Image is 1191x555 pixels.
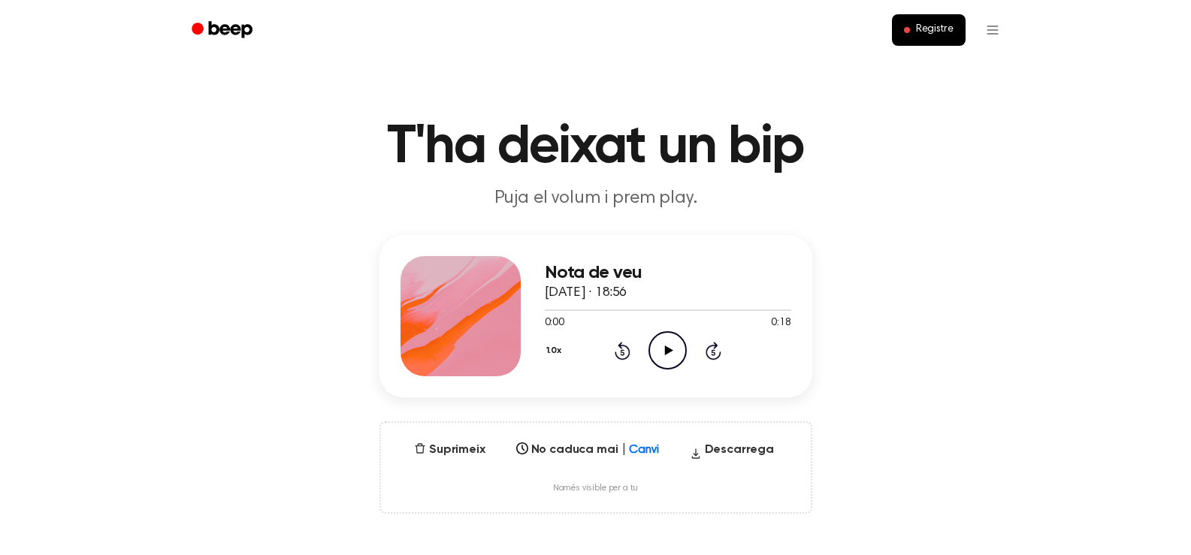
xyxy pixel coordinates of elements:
[553,484,638,493] font: Només visible per a tu
[545,318,564,328] font: 0:00
[429,444,485,456] font: Suprimeix
[545,338,567,363] button: 1.0x
[545,264,642,282] font: Nota de veu
[387,120,803,174] font: T'ha deixat un bip
[771,318,790,328] font: 0:18
[892,14,966,46] button: Registre
[684,441,780,465] button: Descarrega
[408,441,491,459] button: Suprimeix
[181,16,266,45] a: Bip
[705,444,774,456] font: Descarrega
[975,12,1011,48] button: Obre el menú
[494,189,697,207] font: Puja el volum i prem play.
[916,24,954,35] font: Registre
[545,286,627,300] font: [DATE] · 18:56
[546,346,561,355] font: 1.0x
